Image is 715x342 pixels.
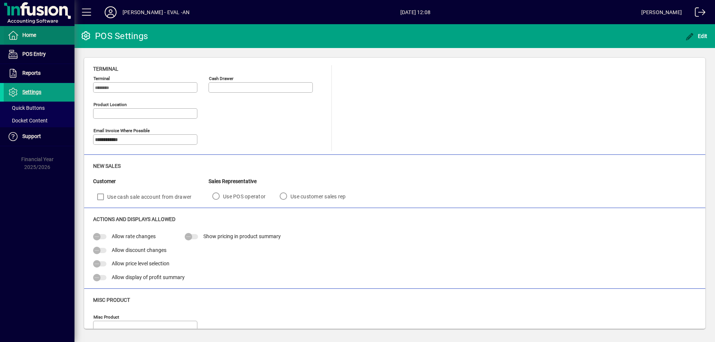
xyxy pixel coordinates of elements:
[93,297,130,303] span: Misc Product
[22,51,46,57] span: POS Entry
[80,30,148,42] div: POS Settings
[93,66,118,72] span: Terminal
[190,6,641,18] span: [DATE] 12:08
[93,128,150,133] mat-label: Email Invoice where possible
[4,26,74,45] a: Home
[93,314,119,320] mat-label: Misc Product
[22,89,41,95] span: Settings
[209,76,233,81] mat-label: Cash Drawer
[99,6,123,19] button: Profile
[4,127,74,146] a: Support
[93,216,175,222] span: Actions and Displays Allowed
[7,118,48,124] span: Docket Content
[203,233,281,239] span: Show pricing in product summary
[112,247,166,253] span: Allow discount changes
[209,178,356,185] div: Sales Representative
[112,261,169,266] span: Allow price level selection
[685,33,708,39] span: Edit
[112,274,185,280] span: Allow display of profit summary
[93,76,110,81] mat-label: Terminal
[683,29,709,43] button: Edit
[123,6,190,18] div: [PERSON_NAME] - EVAL -AN
[93,163,121,169] span: New Sales
[4,114,74,127] a: Docket Content
[4,45,74,64] a: POS Entry
[22,32,36,38] span: Home
[22,70,41,76] span: Reports
[4,64,74,83] a: Reports
[641,6,682,18] div: [PERSON_NAME]
[4,102,74,114] a: Quick Buttons
[22,133,41,139] span: Support
[7,105,45,111] span: Quick Buttons
[112,233,156,239] span: Allow rate changes
[93,102,127,107] mat-label: Product location
[689,1,706,26] a: Logout
[93,178,209,185] div: Customer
